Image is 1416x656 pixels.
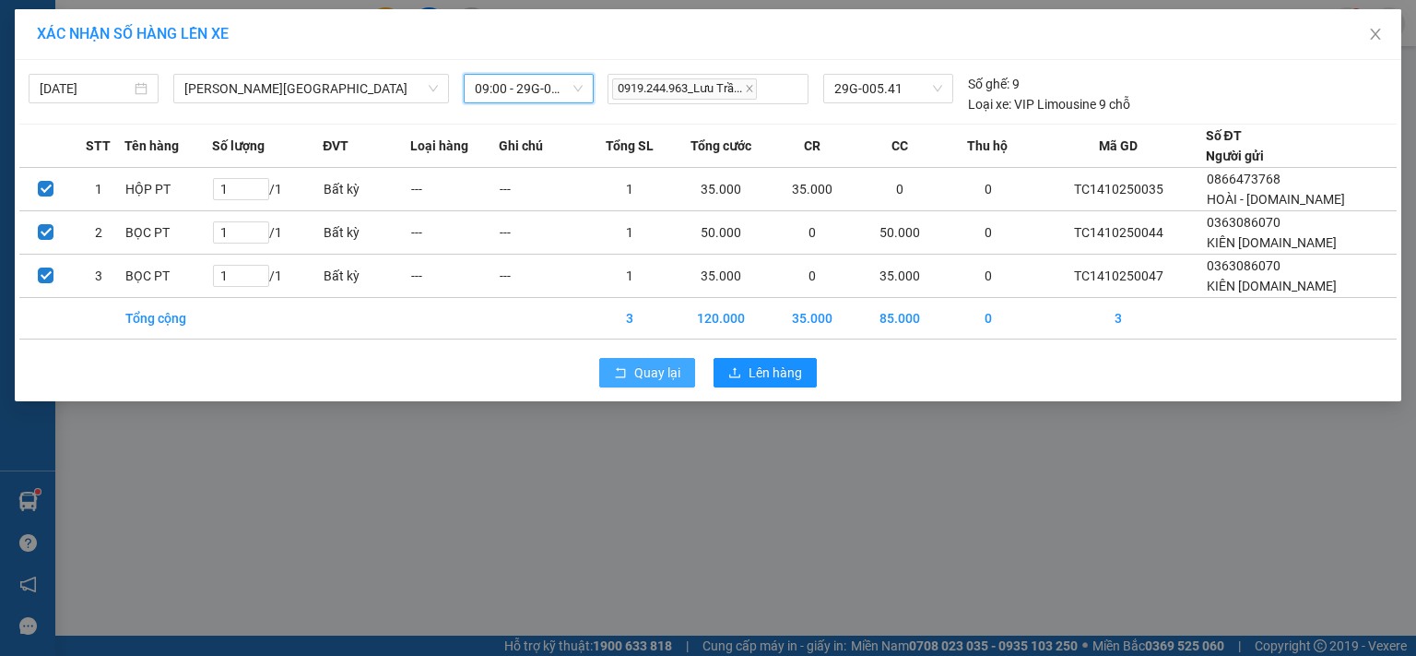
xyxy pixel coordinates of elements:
[1206,125,1264,166] div: Số ĐT Người gửi
[586,168,674,211] td: 1
[856,211,944,255] td: 50.000
[728,366,741,381] span: upload
[499,168,586,211] td: ---
[410,255,498,298] td: ---
[749,363,802,383] span: Lên hàng
[410,136,468,156] span: Loại hàng
[834,75,941,102] span: 29G-005.41
[804,136,820,156] span: CR
[614,366,627,381] span: rollback
[1207,215,1280,230] span: 0363086070
[1368,27,1383,42] span: close
[124,136,179,156] span: Tên hàng
[769,255,856,298] td: 0
[586,211,674,255] td: 1
[586,255,674,298] td: 1
[37,25,229,42] span: XÁC NHẬN SỐ HÀNG LÊN XE
[23,23,161,115] img: logo.jpg
[212,255,323,298] td: / 1
[967,136,1008,156] span: Thu hộ
[1207,258,1280,273] span: 0363086070
[769,211,856,255] td: 0
[212,211,323,255] td: / 1
[499,211,586,255] td: ---
[856,168,944,211] td: 0
[323,255,410,298] td: Bất kỳ
[599,358,695,388] button: rollbackQuay lại
[674,211,769,255] td: 50.000
[968,94,1130,114] div: VIP Limousine 9 chỗ
[86,136,111,156] span: STT
[212,168,323,211] td: / 1
[745,84,754,93] span: close
[212,136,265,156] span: Số lượng
[1032,298,1205,340] td: 3
[1032,211,1205,255] td: TC1410250044
[891,136,908,156] span: CC
[856,255,944,298] td: 35.000
[606,136,654,156] span: Tổng SL
[410,168,498,211] td: ---
[499,136,543,156] span: Ghi chú
[428,83,439,94] span: down
[1207,279,1337,293] span: KIÊN [DOMAIN_NAME]
[968,74,1020,94] div: 9
[124,168,212,211] td: HỘP PT
[124,298,212,340] td: Tổng cộng
[612,78,757,100] span: 0919.244.963_Lưu Trầ...
[40,78,131,99] input: 14/10/2025
[23,125,274,187] b: GỬI : VP [GEOGRAPHIC_DATA]
[184,75,438,102] span: Tuyên Quang - Thái Nguyên
[856,298,944,340] td: 85.000
[1099,136,1138,156] span: Mã GD
[1032,168,1205,211] td: TC1410250035
[944,298,1032,340] td: 0
[674,255,769,298] td: 35.000
[323,136,348,156] span: ĐVT
[124,211,212,255] td: BỌC PT
[634,363,680,383] span: Quay lại
[323,211,410,255] td: Bất kỳ
[124,255,212,298] td: BỌC PT
[586,298,674,340] td: 3
[410,211,498,255] td: ---
[714,358,817,388] button: uploadLên hàng
[1207,192,1345,207] span: HOÀI - [DOMAIN_NAME]
[499,255,586,298] td: ---
[674,298,769,340] td: 120.000
[172,45,771,68] li: 271 - [PERSON_NAME] - [GEOGRAPHIC_DATA] - [GEOGRAPHIC_DATA]
[475,75,583,102] span: 09:00 - 29G-005.41
[1032,255,1205,298] td: TC1410250047
[944,168,1032,211] td: 0
[944,211,1032,255] td: 0
[968,94,1011,114] span: Loại xe:
[690,136,751,156] span: Tổng cước
[674,168,769,211] td: 35.000
[1207,172,1280,186] span: 0866473768
[968,74,1009,94] span: Số ghế:
[72,211,124,255] td: 2
[769,298,856,340] td: 35.000
[72,168,124,211] td: 1
[1207,235,1337,250] span: KIÊN [DOMAIN_NAME]
[944,255,1032,298] td: 0
[323,168,410,211] td: Bất kỳ
[1350,9,1401,61] button: Close
[769,168,856,211] td: 35.000
[72,255,124,298] td: 3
